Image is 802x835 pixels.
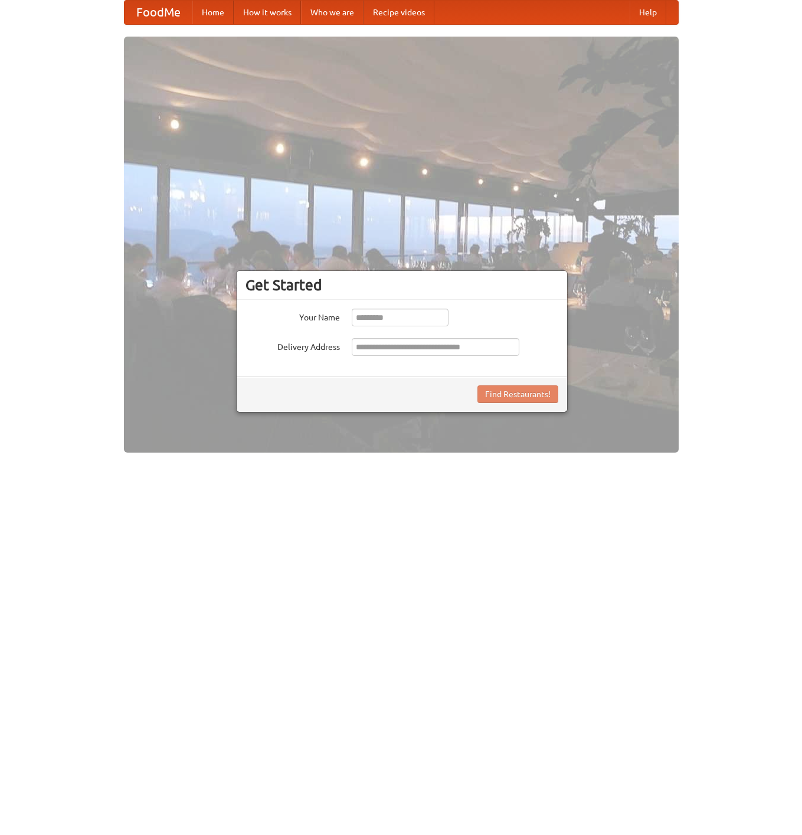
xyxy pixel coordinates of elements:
[301,1,364,24] a: Who we are
[364,1,434,24] a: Recipe videos
[125,1,192,24] a: FoodMe
[477,385,558,403] button: Find Restaurants!
[245,309,340,323] label: Your Name
[630,1,666,24] a: Help
[245,338,340,353] label: Delivery Address
[234,1,301,24] a: How it works
[245,276,558,294] h3: Get Started
[192,1,234,24] a: Home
